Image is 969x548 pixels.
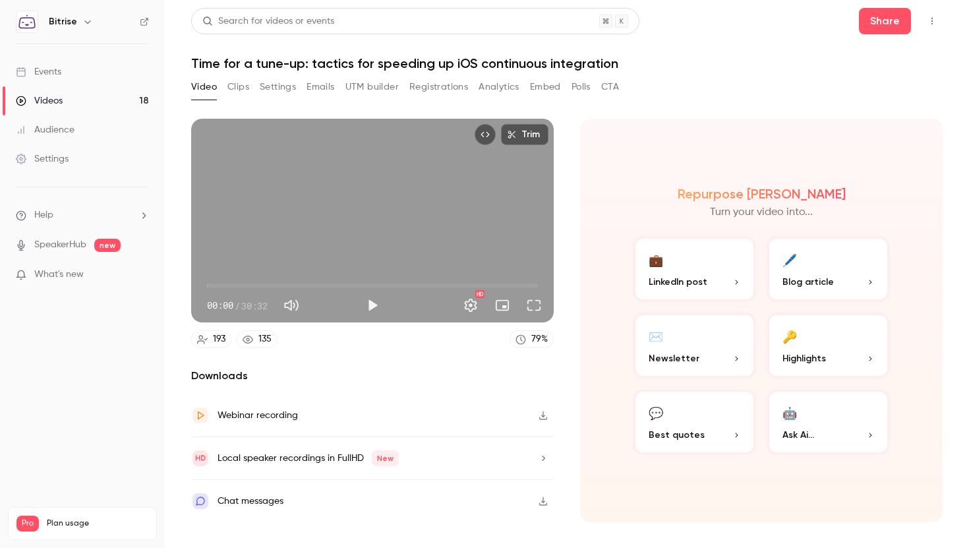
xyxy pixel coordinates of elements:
[649,351,699,365] span: Newsletter
[572,76,591,98] button: Polls
[133,269,149,281] iframe: Noticeable Trigger
[207,299,233,313] span: 00:00
[191,55,943,71] h1: Time for a tune-up: tactics for speeding up iOS continuous integration
[218,408,298,423] div: Webinar recording
[16,208,149,222] li: help-dropdown-opener
[34,238,86,252] a: SpeakerHub
[227,76,249,98] button: Clips
[191,368,554,384] h2: Downloads
[307,76,334,98] button: Emails
[34,268,84,282] span: What's new
[521,292,547,319] button: Full screen
[16,11,38,32] img: Bitrise
[34,208,53,222] span: Help
[359,292,386,319] button: Play
[241,299,268,313] span: 30:32
[710,204,813,220] p: Turn your video into...
[489,292,515,319] button: Turn on miniplayer
[16,516,39,532] span: Pro
[767,313,890,379] button: 🔑Highlights
[191,76,217,98] button: Video
[258,332,272,346] div: 135
[649,275,707,289] span: LinkedIn post
[207,299,268,313] div: 00:00
[782,326,797,346] div: 🔑
[678,186,846,202] h2: Repurpose [PERSON_NAME]
[922,11,943,32] button: Top Bar Actions
[531,332,548,346] div: 79 %
[372,450,399,466] span: New
[782,402,797,423] div: 🤖
[16,123,74,137] div: Audience
[782,249,797,270] div: 🖊️
[218,493,283,509] div: Chat messages
[191,330,231,348] a: 193
[47,518,148,529] span: Plan usage
[218,450,399,466] div: Local speaker recordings in FullHD
[16,65,61,78] div: Events
[601,76,619,98] button: CTA
[16,152,69,166] div: Settings
[649,402,663,423] div: 💬
[633,313,756,379] button: ✉️Newsletter
[237,330,278,348] a: 135
[649,249,663,270] div: 💼
[16,94,63,107] div: Videos
[649,428,705,442] span: Best quotes
[501,124,548,145] button: Trim
[782,275,834,289] span: Blog article
[633,236,756,302] button: 💼LinkedIn post
[510,330,554,348] a: 79%
[859,8,911,34] button: Share
[345,76,399,98] button: UTM builder
[202,15,334,28] div: Search for videos or events
[94,239,121,252] span: new
[475,290,484,298] div: HD
[479,76,519,98] button: Analytics
[767,389,890,455] button: 🤖Ask Ai...
[633,389,756,455] button: 💬Best quotes
[767,236,890,302] button: 🖊️Blog article
[235,299,240,313] span: /
[649,326,663,346] div: ✉️
[278,292,305,319] button: Mute
[457,292,484,319] button: Settings
[409,76,468,98] button: Registrations
[782,428,814,442] span: Ask Ai...
[475,124,496,145] button: Embed video
[49,15,77,28] h6: Bitrise
[782,351,826,365] span: Highlights
[260,76,296,98] button: Settings
[213,332,225,346] div: 193
[530,76,561,98] button: Embed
